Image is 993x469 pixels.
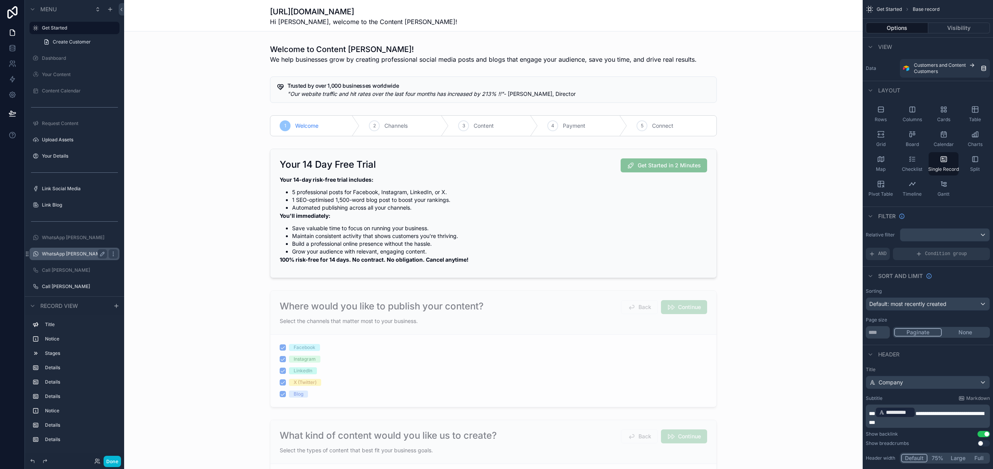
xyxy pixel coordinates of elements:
span: Customers and Content [914,62,966,68]
label: Details [45,365,116,371]
label: Link Social Media [42,186,118,192]
span: Calendar [934,141,954,148]
button: Default: most recently created [866,297,990,311]
span: Create Customer [53,39,91,45]
label: Get Started [42,25,115,31]
label: Dashboard [42,55,118,61]
label: Notice [45,336,116,342]
label: Data [866,65,897,71]
button: Timeline [897,177,927,200]
span: Gantt [938,191,950,197]
button: Columns [897,102,927,126]
label: Notice [45,408,116,414]
span: View [878,43,892,51]
span: Grid [876,141,886,148]
label: Call [PERSON_NAME] [42,267,118,273]
label: Your Content [42,71,118,78]
label: Subtitle [866,395,882,401]
div: scrollable content [25,315,124,453]
span: Header [878,351,900,358]
span: Timeline [903,191,922,197]
label: Relative filter [866,232,897,238]
label: Page size [866,317,887,323]
label: Upload Assets [42,137,118,143]
button: Split [960,152,990,175]
span: Single Record [928,166,959,172]
button: Table [960,102,990,126]
span: Pivot Table [868,191,893,197]
button: Single Record [929,152,958,175]
span: Charts [968,141,983,148]
span: Filter [878,212,896,220]
button: 75% [927,454,947,462]
span: Record view [40,302,78,310]
img: Airtable Logo [903,65,909,71]
span: Cards [937,116,950,123]
button: Grid [866,127,896,151]
div: scrollable content [866,405,990,428]
label: Title [45,321,116,328]
label: Link Blog [42,202,118,208]
button: Company [866,376,990,389]
span: Condition group [925,251,967,257]
button: Visibility [928,23,990,33]
label: Header width [866,455,897,461]
div: Show breadcrumbs [866,440,909,446]
label: Call [PERSON_NAME] [42,283,118,290]
button: Options [866,23,928,33]
span: Split [970,166,980,172]
label: WhatsApp [PERSON_NAME] [42,251,104,257]
span: Columns [903,116,922,123]
label: Details [45,379,116,385]
button: Cards [929,102,958,126]
button: Paginate [894,328,942,337]
span: Checklist [902,166,922,172]
span: AND [878,251,887,257]
span: Markdown [966,395,990,401]
span: Base record [913,6,939,12]
a: Create Customer [39,36,119,48]
button: Default [901,454,927,462]
button: Done [104,456,121,467]
label: Content Calendar [42,88,118,94]
button: Gantt [929,177,958,200]
span: Sort And Limit [878,272,923,280]
span: Hi [PERSON_NAME], welcome to the Content [PERSON_NAME]! [270,17,457,26]
label: WhatsApp [PERSON_NAME] [42,234,118,241]
div: Show backlink [866,431,898,437]
label: Details [45,422,116,428]
label: Request Content [42,120,118,127]
a: Customers and ContentCustomers [900,59,990,78]
label: Your Details [42,153,118,159]
button: Full [969,454,989,462]
button: Rows [866,102,896,126]
span: Map [876,166,886,172]
span: Company [879,379,903,386]
span: Menu [40,5,57,13]
span: Layout [878,87,900,94]
label: Title [866,367,990,373]
label: Details [45,436,116,443]
label: Details [45,393,116,400]
button: Calendar [929,127,958,151]
span: Table [969,116,981,123]
span: Customers [914,68,938,75]
span: Board [906,141,919,148]
button: Map [866,152,896,175]
button: Board [897,127,927,151]
button: None [942,328,989,337]
h1: [URL][DOMAIN_NAME] [270,6,457,17]
label: Stages [45,350,116,356]
span: Get Started [877,6,902,12]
